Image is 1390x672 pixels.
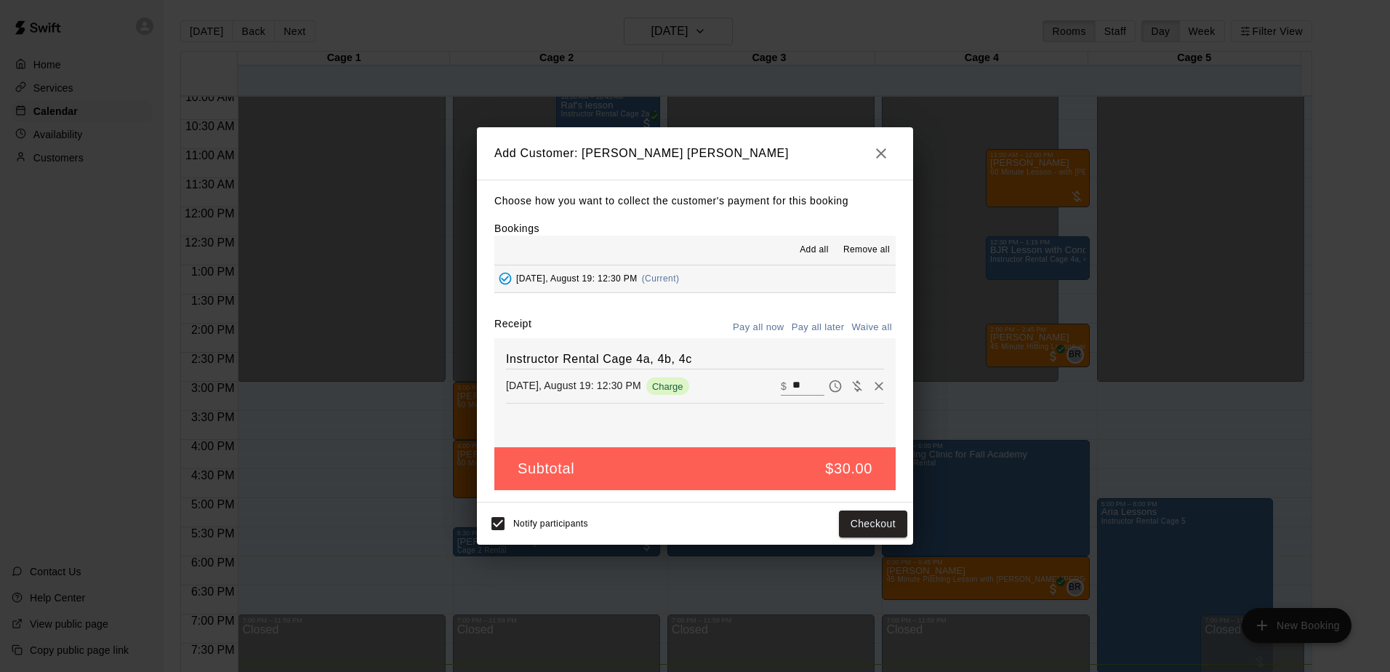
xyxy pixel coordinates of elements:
label: Bookings [494,223,539,234]
h2: Add Customer: [PERSON_NAME] [PERSON_NAME] [477,127,913,180]
button: Add all [791,239,837,262]
h6: Instructor Rental Cage 4a, 4b, 4c [506,350,884,369]
span: Remove all [843,243,890,257]
span: Add all [800,243,829,257]
span: Notify participants [513,519,588,529]
label: Receipt [494,316,531,339]
button: Pay all now [729,316,788,339]
span: Charge [646,381,689,392]
h5: $30.00 [825,459,872,479]
button: Added - Collect Payment [494,268,516,289]
button: Pay all later [788,316,848,339]
button: Checkout [839,511,907,537]
span: [DATE], August 19: 12:30 PM [516,273,638,284]
p: [DATE], August 19: 12:30 PM [506,378,641,393]
h5: Subtotal [518,459,574,479]
button: Remove all [837,239,896,262]
button: Remove [868,375,890,397]
p: Choose how you want to collect the customer's payment for this booking [494,192,896,210]
button: Added - Collect Payment[DATE], August 19: 12:30 PM(Current) [494,265,896,292]
button: Waive all [848,316,896,339]
span: Pay later [824,379,846,391]
p: $ [781,379,787,393]
span: (Current) [642,273,680,284]
span: Waive payment [846,379,868,391]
